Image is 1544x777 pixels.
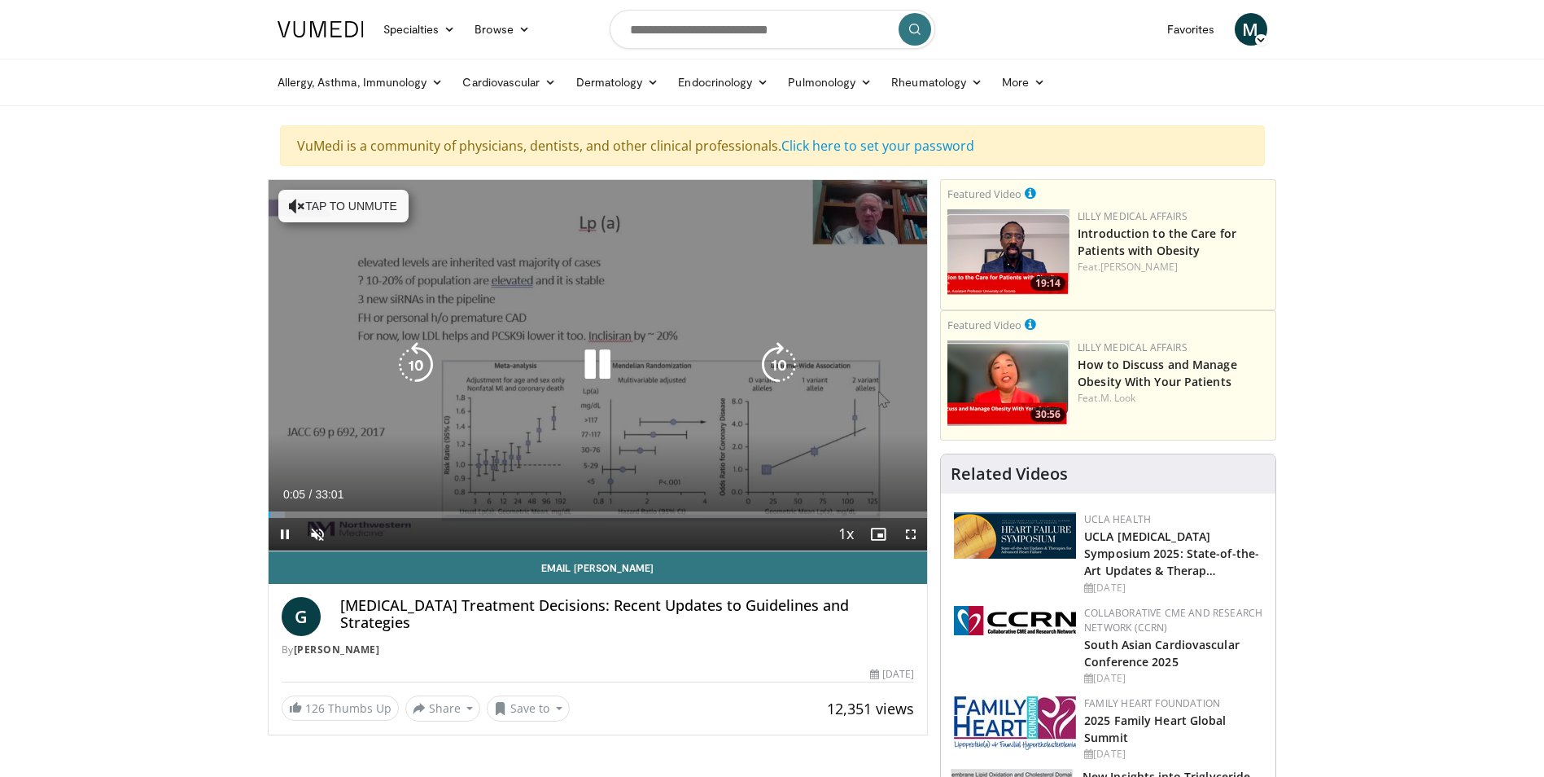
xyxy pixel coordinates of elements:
[1084,637,1240,669] a: South Asian Cardiovascular Conference 2025
[374,13,466,46] a: Specialties
[668,66,778,99] a: Endocrinology
[1030,407,1065,422] span: 30:56
[1078,226,1236,258] a: Introduction to the Care for Patients with Obesity
[566,66,669,99] a: Dermatology
[778,66,881,99] a: Pulmonology
[269,518,301,551] button: Pause
[951,464,1068,484] h4: Related Videos
[405,696,481,722] button: Share
[954,696,1076,750] img: 96363db5-6b1b-407f-974b-715268b29f70.jpeg.150x105_q85_autocrop_double_scale_upscale_version-0.2.jpg
[881,66,992,99] a: Rheumatology
[829,518,862,551] button: Playback Rate
[947,187,1021,201] small: Featured Video
[1084,747,1262,762] div: [DATE]
[282,597,321,636] a: G
[954,512,1076,559] img: 0682476d-9aca-4ba2-9755-3b180e8401f5.png.150x105_q85_autocrop_double_scale_upscale_version-0.2.png
[315,488,343,501] span: 33:01
[294,643,380,656] a: [PERSON_NAME]
[268,66,453,99] a: Allergy, Asthma, Immunology
[269,511,928,518] div: Progress Bar
[1235,13,1267,46] a: M
[1157,13,1225,46] a: Favorites
[282,643,915,657] div: By
[1100,260,1178,274] a: [PERSON_NAME]
[947,340,1069,426] a: 30:56
[947,340,1069,426] img: c98a6a29-1ea0-4bd5-8cf5-4d1e188984a7.png.150x105_q85_crop-smart_upscale.png
[954,606,1076,635] img: a04ee3ba-8487-4636-b0fb-5e8d268f3737.png.150x105_q85_autocrop_double_scale_upscale_version-0.2.png
[278,21,364,37] img: VuMedi Logo
[1100,391,1136,405] a: M. Look
[487,696,570,722] button: Save to
[1030,276,1065,291] span: 19:14
[992,66,1055,99] a: More
[870,667,914,682] div: [DATE]
[1078,357,1237,389] a: How to Discuss and Manage Obesity With Your Patients
[610,10,935,49] input: Search topics, interventions
[827,699,914,718] span: 12,351 views
[278,190,409,222] button: Tap to unmute
[1078,260,1269,274] div: Feat.
[1078,209,1188,223] a: Lilly Medical Affairs
[1084,696,1220,710] a: Family Heart Foundation
[1084,512,1151,526] a: UCLA Health
[947,318,1021,332] small: Featured Video
[1084,581,1262,595] div: [DATE]
[781,137,974,155] a: Click here to set your password
[862,518,894,551] button: Enable picture-in-picture mode
[894,518,927,551] button: Fullscreen
[1084,606,1262,634] a: Collaborative CME and Research Network (CCRN)
[283,488,305,501] span: 0:05
[1078,340,1188,354] a: Lilly Medical Affairs
[1084,529,1259,578] a: UCLA [MEDICAL_DATA] Symposium 2025: State-of-the-Art Updates & Therap…
[340,597,915,632] h4: [MEDICAL_DATA] Treatment Decisions: Recent Updates to Guidelines and Strategies
[465,13,540,46] a: Browse
[305,700,325,716] span: 126
[1078,391,1269,406] div: Feat.
[301,518,334,551] button: Unmute
[947,209,1069,295] a: 19:14
[947,209,1069,295] img: acc2e291-ced4-4dd5-b17b-d06994da28f3.png.150x105_q85_crop-smart_upscale.png
[453,66,566,99] a: Cardiovascular
[282,696,399,721] a: 126 Thumbs Up
[269,551,928,584] a: Email [PERSON_NAME]
[1084,671,1262,686] div: [DATE]
[309,488,313,501] span: /
[1084,713,1226,745] a: 2025 Family Heart Global Summit
[280,125,1265,166] div: VuMedi is a community of physicians, dentists, and other clinical professionals.
[269,180,928,551] video-js: Video Player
